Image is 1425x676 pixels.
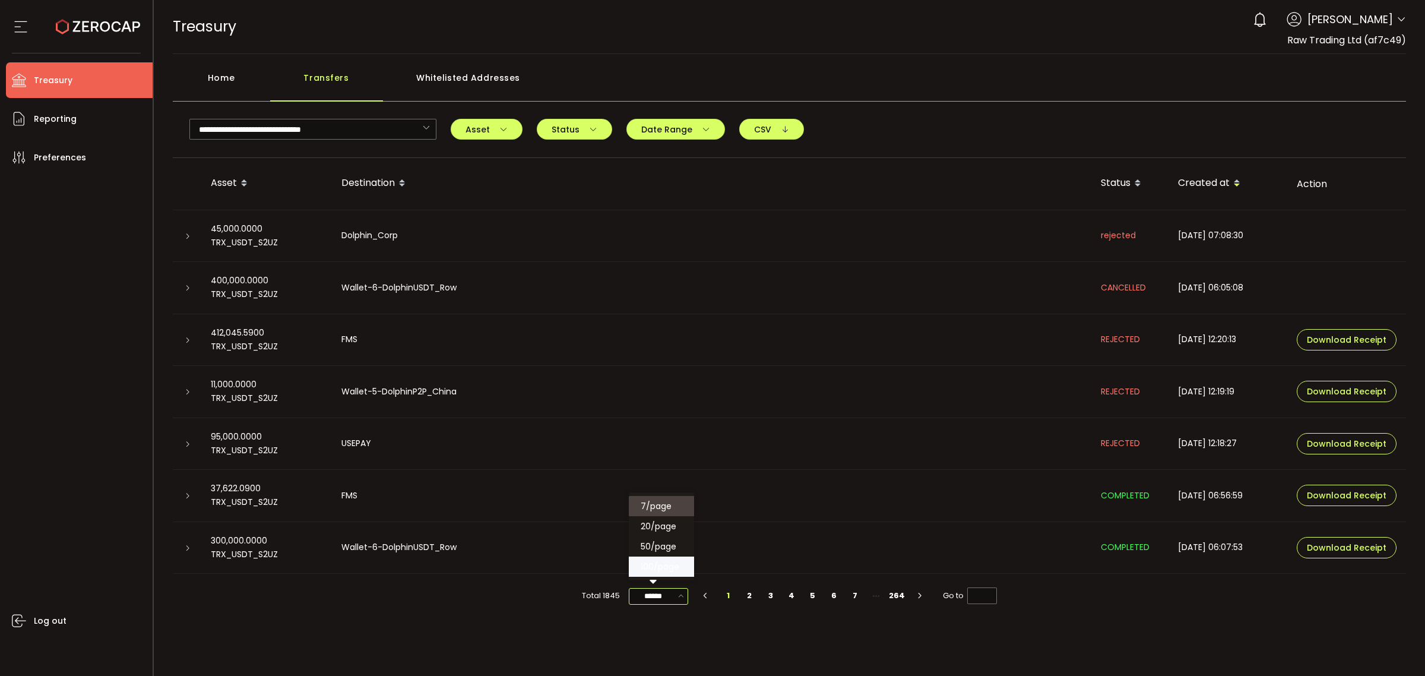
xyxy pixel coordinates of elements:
div: FMS [332,333,1091,346]
div: Destination [332,173,1091,194]
li: 7 [844,587,866,604]
button: Download Receipt [1297,485,1396,506]
span: Download Receipt [1307,387,1386,396]
span: CANCELLED [1101,282,1146,293]
li: 264 [886,587,908,604]
button: CSV [739,119,804,140]
span: Raw Trading Ltd (af7c49) [1287,33,1406,47]
div: 45,000.0000 TRX_USDT_S2UZ [201,222,332,249]
span: REJECTED [1101,333,1140,345]
span: Asset [465,125,508,134]
button: Asset [451,119,522,140]
div: [DATE] 06:05:08 [1168,281,1287,295]
span: Download Receipt [1307,544,1386,552]
div: Wallet-5-DolphinP2P_China [332,385,1091,399]
div: Dolphin_Corp [332,229,1091,242]
span: Treasury [173,16,236,37]
span: Treasury [34,72,72,89]
div: [DATE] 12:18:27 [1168,437,1287,450]
span: COMPLETED [1101,489,1149,501]
span: [PERSON_NAME] [1307,11,1393,27]
div: Created at [1168,173,1287,194]
button: Download Receipt [1297,329,1396,350]
div: 95,000.0000 TRX_USDT_S2UZ [201,430,332,457]
div: 37,622.0900 TRX_USDT_S2UZ [201,482,332,509]
span: 100/page [641,561,679,573]
span: Date Range [641,125,710,134]
li: 3 [760,587,781,604]
button: Date Range [626,119,725,140]
span: Download Receipt [1307,440,1386,448]
li: 4 [781,587,803,604]
span: 50/page [641,541,676,552]
span: Go to [943,587,997,604]
div: Wallet-6-DolphinUSDT_Row [332,281,1091,295]
span: Log out [34,612,66,630]
span: REJECTED [1101,386,1140,397]
div: USEPAY [332,437,1091,450]
span: COMPLETED [1101,541,1149,553]
div: Home [173,66,270,102]
div: FMS [332,489,1091,503]
span: rejected [1101,229,1136,241]
button: Download Receipt [1297,381,1396,402]
span: Status [552,125,597,134]
div: 11,000.0000 TRX_USDT_S2UZ [201,378,332,405]
span: Download Receipt [1307,336,1386,344]
div: Wallet-6-DolphinUSDT_Row [332,541,1091,554]
span: Reporting [34,110,77,128]
span: 7/page [641,500,672,512]
button: Status [537,119,612,140]
div: 300,000.0000 TRX_USDT_S2UZ [201,534,332,561]
div: [DATE] 12:19:19 [1168,385,1287,399]
span: Total 1845 [582,587,620,604]
span: 20/page [641,520,676,532]
div: [DATE] 06:56:59 [1168,489,1287,503]
div: [DATE] 06:07:53 [1168,541,1287,554]
li: 5 [802,587,824,604]
div: Asset [201,173,332,194]
span: Download Receipt [1307,491,1386,500]
div: Whitelisted Addresses [383,66,554,102]
li: 1 [718,587,739,604]
div: [DATE] 07:08:30 [1168,229,1287,242]
li: 2 [739,587,761,604]
button: Download Receipt [1297,537,1396,558]
div: [DATE] 12:20:13 [1168,333,1287,346]
span: Preferences [34,149,86,166]
span: REJECTED [1101,437,1140,449]
iframe: Chat Widget [1366,619,1425,676]
div: Status [1091,173,1168,194]
div: 412,045.5900 TRX_USDT_S2UZ [201,326,332,353]
div: Transfers [270,66,383,102]
button: Download Receipt [1297,433,1396,454]
li: 6 [824,587,845,604]
span: CSV [754,125,789,134]
div: Action [1287,177,1406,191]
div: 400,000.0000 TRX_USDT_S2UZ [201,274,332,301]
